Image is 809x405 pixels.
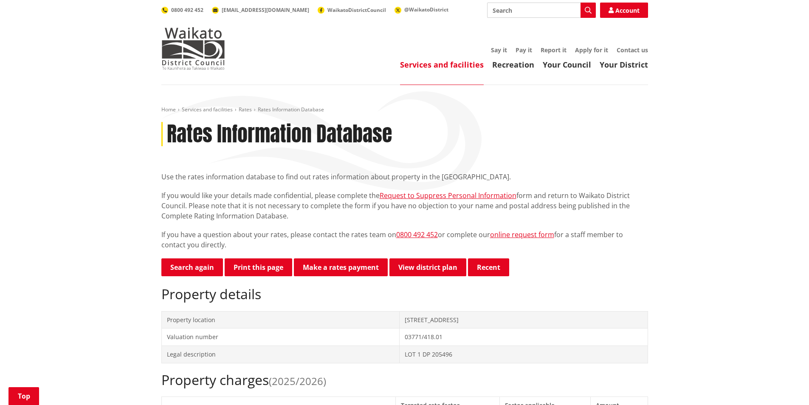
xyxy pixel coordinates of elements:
[161,106,176,113] a: Home
[600,59,648,70] a: Your District
[404,6,448,13] span: @WaikatoDistrict
[318,6,386,14] a: WaikatoDistrictCouncil
[468,258,509,276] button: Recent
[161,6,203,14] a: 0800 492 452
[225,258,292,276] button: Print this page
[400,346,648,363] td: LOT 1 DP 205496
[389,258,466,276] a: View district plan
[182,106,233,113] a: Services and facilities
[491,46,507,54] a: Say it
[541,46,567,54] a: Report it
[400,59,484,70] a: Services and facilities
[258,106,324,113] span: Rates Information Database
[161,106,648,113] nav: breadcrumb
[161,311,400,329] td: Property location
[161,372,648,388] h2: Property charges
[395,6,448,13] a: @WaikatoDistrict
[490,230,554,239] a: online request form
[161,229,648,250] p: If you have a question about your rates, please contact the rates team on or complete our for a s...
[171,6,203,14] span: 0800 492 452
[396,230,438,239] a: 0800 492 452
[161,172,648,182] p: Use the rates information database to find out rates information about property in the [GEOGRAPHI...
[167,122,392,147] h1: Rates Information Database
[222,6,309,14] span: [EMAIL_ADDRESS][DOMAIN_NAME]
[161,286,648,302] h2: Property details
[212,6,309,14] a: [EMAIL_ADDRESS][DOMAIN_NAME]
[269,374,326,388] span: (2025/2026)
[600,3,648,18] a: Account
[400,329,648,346] td: 03771/418.01
[8,387,39,405] a: Top
[161,258,223,276] a: Search again
[161,27,225,70] img: Waikato District Council - Te Kaunihera aa Takiwaa o Waikato
[492,59,534,70] a: Recreation
[380,191,516,200] a: Request to Suppress Personal Information
[239,106,252,113] a: Rates
[516,46,532,54] a: Pay it
[400,311,648,329] td: [STREET_ADDRESS]
[575,46,608,54] a: Apply for it
[617,46,648,54] a: Contact us
[770,369,801,400] iframe: Messenger Launcher
[327,6,386,14] span: WaikatoDistrictCouncil
[161,346,400,363] td: Legal description
[294,258,388,276] a: Make a rates payment
[161,190,648,221] p: If you would like your details made confidential, please complete the form and return to Waikato ...
[161,329,400,346] td: Valuation number
[543,59,591,70] a: Your Council
[487,3,596,18] input: Search input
